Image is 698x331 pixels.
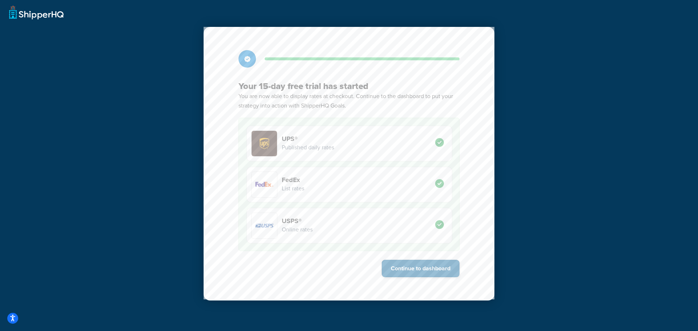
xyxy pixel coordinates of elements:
h3: Your 15-day free trial has started [238,81,460,92]
p: List rates [282,184,304,193]
h4: USPS® [282,217,313,225]
h4: FedEx [282,176,304,184]
p: You are now able to display rates at checkout. Continue to the dashboard to put your strategy int... [238,92,460,110]
p: Online rates [282,225,313,234]
h4: UPS® [282,135,334,143]
button: Continue to dashboard [382,260,460,277]
p: Published daily rates [282,143,334,152]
